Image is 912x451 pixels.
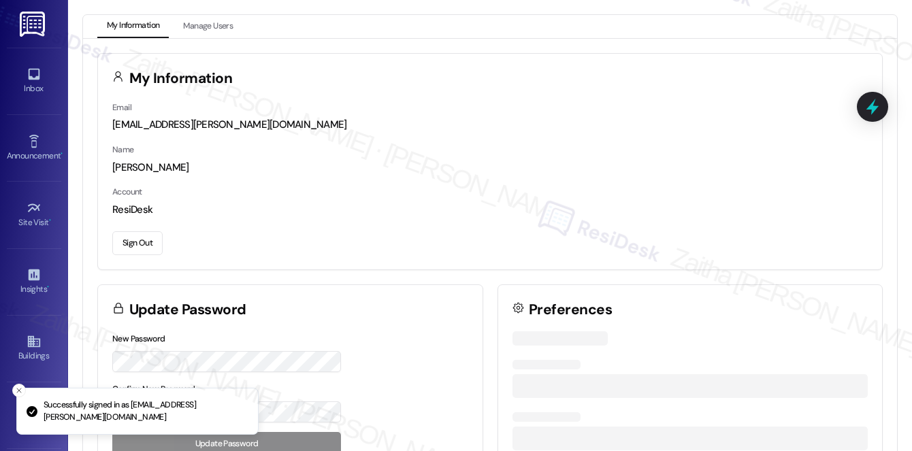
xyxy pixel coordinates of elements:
a: Site Visit • [7,197,61,233]
img: ResiDesk Logo [20,12,48,37]
h3: My Information [129,71,233,86]
h3: Preferences [529,303,612,317]
span: • [61,149,63,158]
button: Close toast [12,384,26,397]
div: [EMAIL_ADDRESS][PERSON_NAME][DOMAIN_NAME] [112,118,868,132]
a: Leads [7,397,61,434]
div: [PERSON_NAME] [112,161,868,175]
button: Manage Users [174,15,242,38]
label: Account [112,186,142,197]
span: • [49,216,51,225]
a: Inbox [7,63,61,99]
div: ResiDesk [112,203,868,217]
button: My Information [97,15,169,38]
button: Sign Out [112,231,163,255]
a: Insights • [7,263,61,300]
h3: Update Password [129,303,246,317]
span: • [47,282,49,292]
label: Email [112,102,131,113]
p: Successfully signed in as [EMAIL_ADDRESS][PERSON_NAME][DOMAIN_NAME] [44,399,247,423]
label: New Password [112,333,165,344]
label: Name [112,144,134,155]
a: Buildings [7,330,61,367]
